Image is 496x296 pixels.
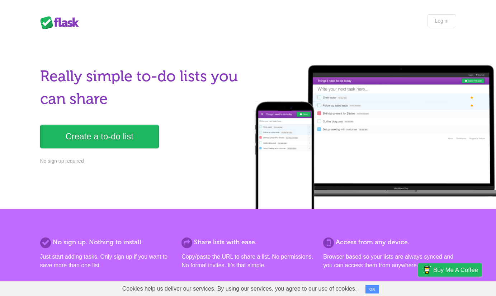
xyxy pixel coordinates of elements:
[40,237,173,247] h2: No sign up. Nothing to install.
[323,253,456,270] p: Browser based so your lists are always synced and you can access them from anywhere.
[418,263,482,277] a: Buy me a coffee
[422,264,431,276] img: Buy me a coffee
[181,253,314,270] p: Copy/paste the URL to share a list. No permissions. No formal invites. It's that simple.
[115,282,364,296] span: Cookies help us deliver our services. By using our services, you agree to our use of cookies.
[427,14,456,27] a: Log in
[365,285,379,293] button: OK
[40,65,244,110] h1: Really simple to-do lists you can share
[433,264,478,276] span: Buy me a coffee
[323,237,456,247] h2: Access from any device.
[40,16,83,29] div: Flask Lists
[40,125,159,148] a: Create a to-do list
[40,157,244,165] p: No sign up required
[181,237,314,247] h2: Share lists with ease.
[40,253,173,270] p: Just start adding tasks. Only sign up if you want to save more than one list.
